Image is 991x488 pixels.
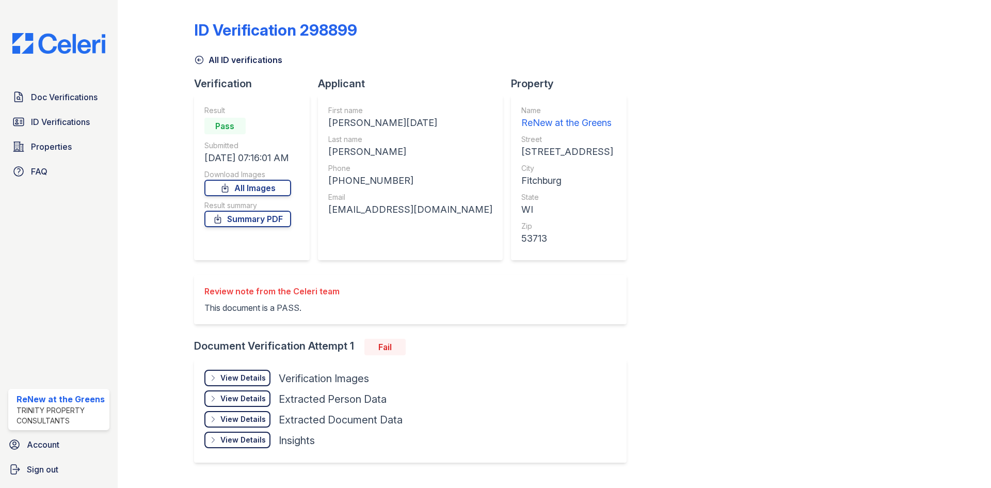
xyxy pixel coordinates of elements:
div: Insights [279,433,315,448]
div: Pass [204,118,246,134]
div: ReNew at the Greens [521,116,613,130]
div: Extracted Document Data [279,413,403,427]
div: [PERSON_NAME][DATE] [328,116,492,130]
a: Properties [8,136,109,157]
div: View Details [220,393,266,404]
div: Email [328,192,492,202]
div: [DATE] 07:16:01 AM [204,151,291,165]
div: View Details [220,435,266,445]
a: ID Verifications [8,112,109,132]
div: Download Images [204,169,291,180]
span: Sign out [27,463,58,476]
a: All Images [204,180,291,196]
div: Last name [328,134,492,145]
div: View Details [220,414,266,424]
div: ID Verification 298899 [194,21,357,39]
div: Name [521,105,613,116]
div: View Details [220,373,266,383]
div: WI [521,202,613,217]
span: FAQ [31,165,47,178]
div: [STREET_ADDRESS] [521,145,613,159]
a: Summary PDF [204,211,291,227]
div: [PERSON_NAME] [328,145,492,159]
div: Street [521,134,613,145]
div: Submitted [204,140,291,151]
div: Fitchburg [521,174,613,188]
div: Result [204,105,291,116]
div: 53713 [521,231,613,246]
p: This document is a PASS. [204,302,340,314]
img: CE_Logo_Blue-a8612792a0a2168367f1c8372b55b34899dd931a85d93a1a3d3e32e68fde9ad4.png [4,33,114,54]
div: Review note from the Celeri team [204,285,340,297]
div: Zip [521,221,613,231]
div: [EMAIL_ADDRESS][DOMAIN_NAME] [328,202,492,217]
div: State [521,192,613,202]
div: Verification [194,76,318,91]
span: ID Verifications [31,116,90,128]
div: [PHONE_NUMBER] [328,174,492,188]
a: Sign out [4,459,114,480]
div: Result summary [204,200,291,211]
div: ReNew at the Greens [17,393,105,405]
a: FAQ [8,161,109,182]
a: Name ReNew at the Greens [521,105,613,130]
a: Doc Verifications [8,87,109,107]
div: Document Verification Attempt 1 [194,339,635,355]
div: Fail [364,339,406,355]
div: Phone [328,163,492,174]
div: First name [328,105,492,116]
span: Account [27,438,59,451]
div: Trinity Property Consultants [17,405,105,426]
span: Properties [31,140,72,153]
a: Account [4,434,114,455]
div: Applicant [318,76,511,91]
div: Verification Images [279,371,369,386]
a: All ID verifications [194,54,282,66]
div: Property [511,76,635,91]
div: Extracted Person Data [279,392,387,406]
div: City [521,163,613,174]
span: Doc Verifications [31,91,98,103]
